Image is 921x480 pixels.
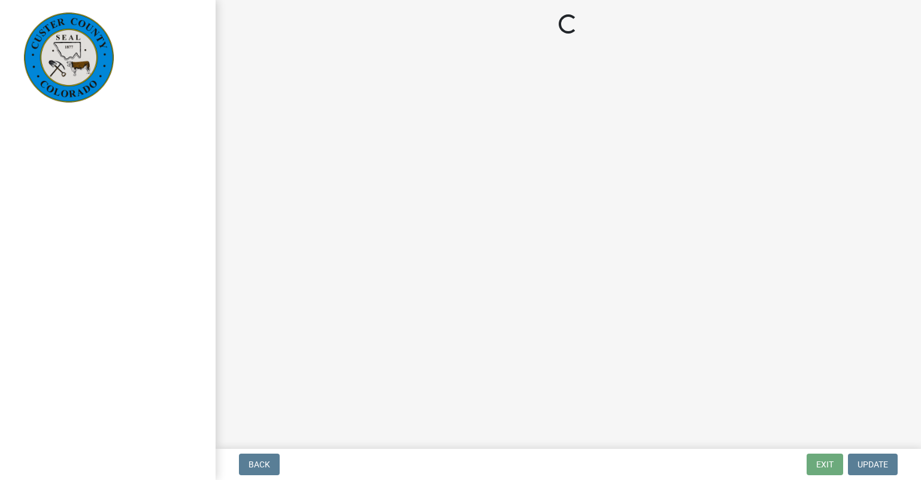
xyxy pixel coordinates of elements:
button: Back [239,454,280,475]
button: Update [848,454,898,475]
img: Custer County, Colorado [24,13,114,102]
button: Exit [807,454,843,475]
span: Update [858,460,888,469]
span: Back [249,460,270,469]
